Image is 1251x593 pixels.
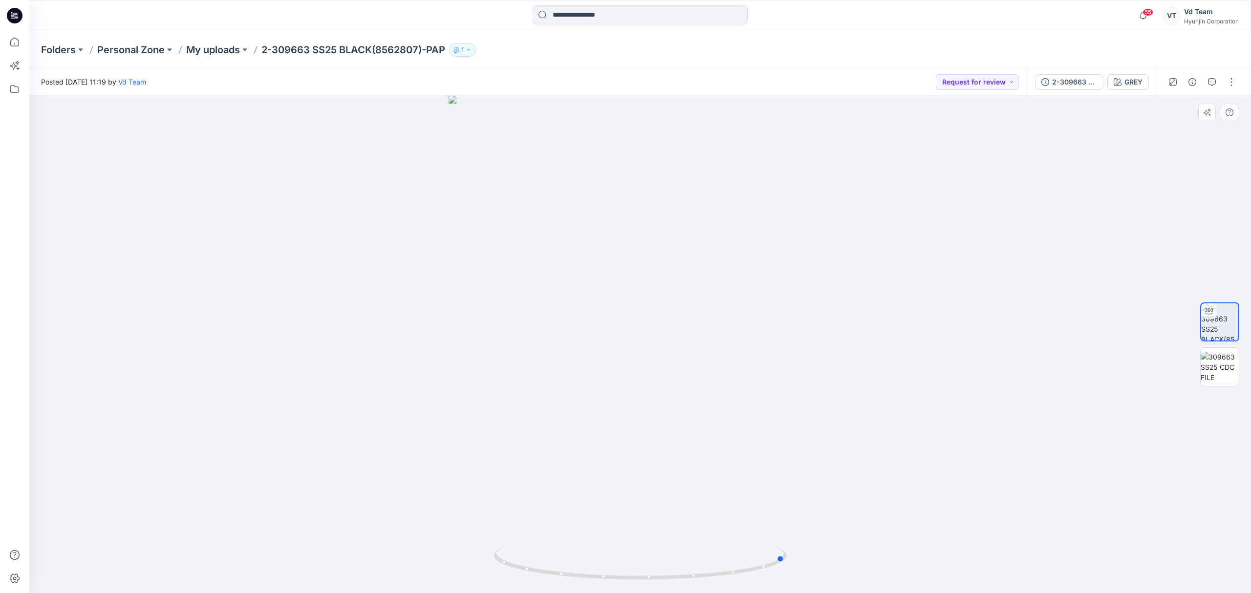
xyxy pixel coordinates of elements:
a: My uploads [186,43,240,57]
span: Posted [DATE] 11:19 by [41,77,146,87]
button: GREY [1107,74,1149,90]
span: 55 [1143,8,1153,16]
button: 2-309663 SS25 BLACK(8562807)-PAP [1035,74,1103,90]
img: 2-309663 SS25 BLACK(8562807)-PAP [1201,303,1238,340]
a: Folders [41,43,76,57]
img: 309663 SS25 CDC FILE [1201,352,1239,382]
div: GREY [1124,77,1143,87]
a: Vd Team [118,78,146,86]
div: Vd Team [1184,6,1239,18]
div: 2-309663 SS25 BLACK(8562807)-PAP [1052,77,1097,87]
p: 2-309663 SS25 BLACK(8562807)-PAP [261,43,445,57]
p: 1 [461,44,464,55]
button: 1 [449,43,476,57]
button: Details [1185,74,1200,90]
div: Hyunjin Corporation [1184,18,1239,25]
div: VT [1163,7,1180,24]
a: Personal Zone [97,43,165,57]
